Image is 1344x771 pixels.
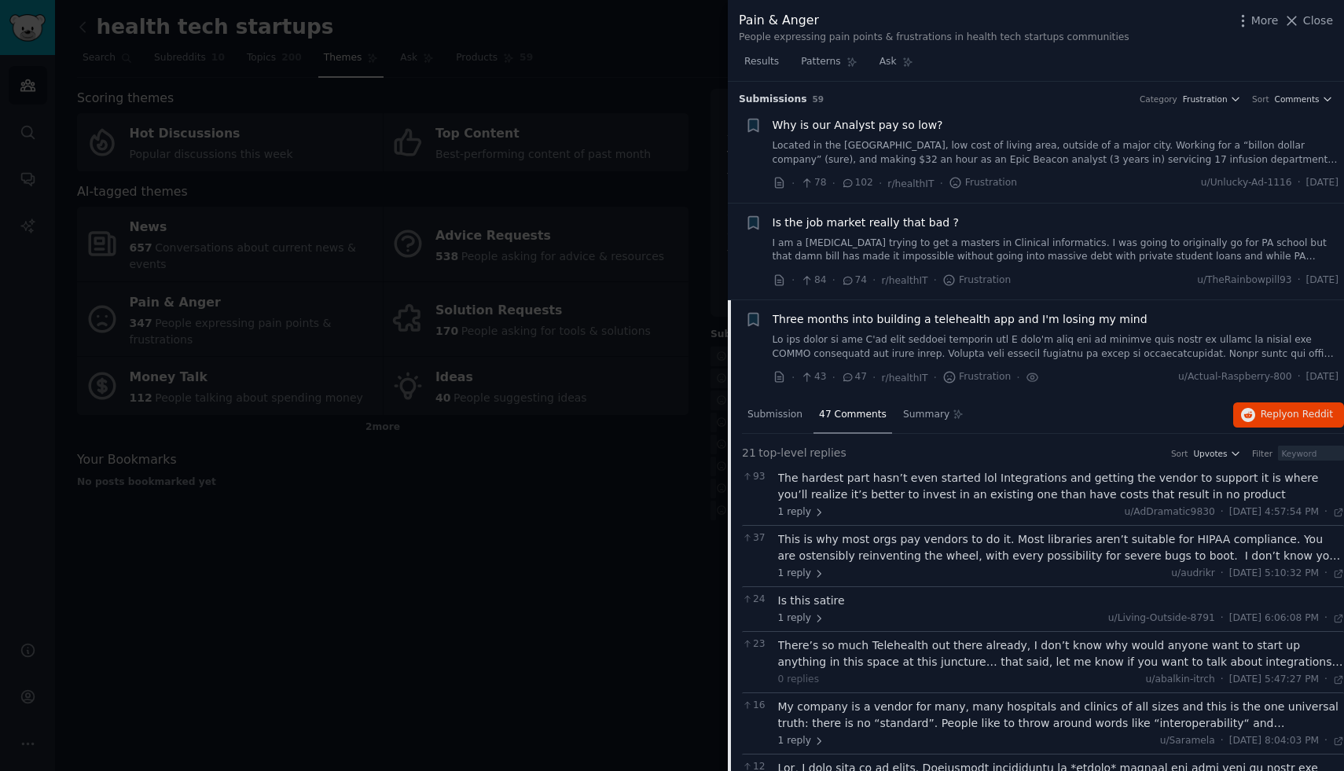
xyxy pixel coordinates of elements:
span: 1 reply [778,567,825,581]
button: Replyon Reddit [1233,402,1344,428]
span: [DATE] [1306,176,1338,190]
span: 43 [800,370,826,384]
span: Frustration [942,370,1011,384]
div: Pain & Anger [739,11,1129,31]
span: u/AdDramatic9830 [1124,506,1214,517]
span: 84 [800,274,826,288]
span: Results [744,55,779,69]
span: Close [1303,13,1333,29]
span: on Reddit [1287,409,1333,420]
span: · [1298,274,1301,288]
span: 78 [800,176,826,190]
span: u/Unlucky-Ad-1116 [1201,176,1292,190]
a: Ask [874,50,919,82]
span: 1 reply [778,611,825,626]
span: [DATE] 8:04:03 PM [1229,734,1319,748]
a: Is the job market really that bad ? [773,215,960,231]
button: More [1235,13,1279,29]
div: People expressing pain points & frustrations in health tech startups communities [739,31,1129,45]
span: · [872,272,876,288]
span: [DATE] 5:47:27 PM [1229,673,1319,687]
span: u/abalkin-itrch [1146,674,1215,685]
span: 47 [841,370,867,384]
span: [DATE] [1306,370,1338,384]
span: [DATE] 5:10:32 PM [1229,567,1319,581]
span: Summary [903,408,949,422]
span: r/healthIT [882,373,928,384]
span: Frustration [942,274,1011,288]
div: Category [1140,94,1177,105]
button: Close [1283,13,1333,29]
button: Comments [1275,94,1333,105]
span: · [1221,673,1224,687]
span: [DATE] 4:57:54 PM [1229,505,1319,520]
span: 74 [841,274,867,288]
span: Reply [1261,408,1333,422]
button: Frustration [1183,94,1241,105]
span: Submission [747,408,802,422]
span: · [1324,505,1327,520]
span: 1 reply [778,734,825,748]
span: · [879,175,882,192]
span: · [1298,176,1301,190]
span: r/healthIT [887,178,934,189]
span: r/healthIT [882,275,928,286]
span: · [1324,567,1327,581]
a: I am a [MEDICAL_DATA] trying to get a masters in Clinical informatics. I was going to originally ... [773,237,1339,264]
span: Submission s [739,93,807,107]
span: · [832,175,835,192]
span: · [1221,567,1224,581]
span: u/TheRainbowpill93 [1197,274,1291,288]
span: · [791,175,795,192]
span: 37 [742,531,769,545]
span: · [1298,370,1301,384]
a: Why is our Analyst pay so low? [773,117,943,134]
span: 23 [742,637,769,652]
a: Located in the [GEOGRAPHIC_DATA], low cost of living area, outside of a major city. Working for a... [773,139,1339,167]
span: · [934,369,937,386]
span: 21 [742,445,756,461]
span: u/Saramela [1160,735,1215,746]
div: Sort [1171,448,1188,459]
a: Lo ips dolor si ame C'ad elit seddoei temporin utl E dolo'm aliq eni ad minimve quis nostr ex ull... [773,333,1339,361]
span: · [832,272,835,288]
span: More [1251,13,1279,29]
span: · [1324,611,1327,626]
span: Patterns [801,55,840,69]
span: · [832,369,835,386]
a: Patterns [795,50,862,82]
span: · [1016,369,1019,386]
span: [DATE] [1306,274,1338,288]
span: top-level [758,445,806,461]
span: · [1324,734,1327,748]
span: Comments [1275,94,1320,105]
span: Frustration [1183,94,1228,105]
span: Ask [879,55,897,69]
span: · [934,272,937,288]
span: · [939,175,942,192]
span: · [1221,734,1224,748]
span: 59 [813,94,824,104]
span: 102 [841,176,873,190]
a: Three months into building a telehealth app and I'm losing my mind [773,311,1148,328]
span: 16 [742,699,769,713]
span: 24 [742,593,769,607]
span: [DATE] 6:06:08 PM [1229,611,1319,626]
a: Results [739,50,784,82]
div: Sort [1252,94,1269,105]
span: Frustration [949,176,1017,190]
span: · [791,272,795,288]
span: replies [810,445,846,461]
div: Filter [1252,448,1272,459]
span: 1 reply [778,505,825,520]
button: Upvotes [1193,448,1241,459]
input: Keyword [1278,446,1344,461]
span: · [791,369,795,386]
span: · [1221,611,1224,626]
span: u/audrikr [1171,567,1215,578]
span: Upvotes [1193,448,1227,459]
